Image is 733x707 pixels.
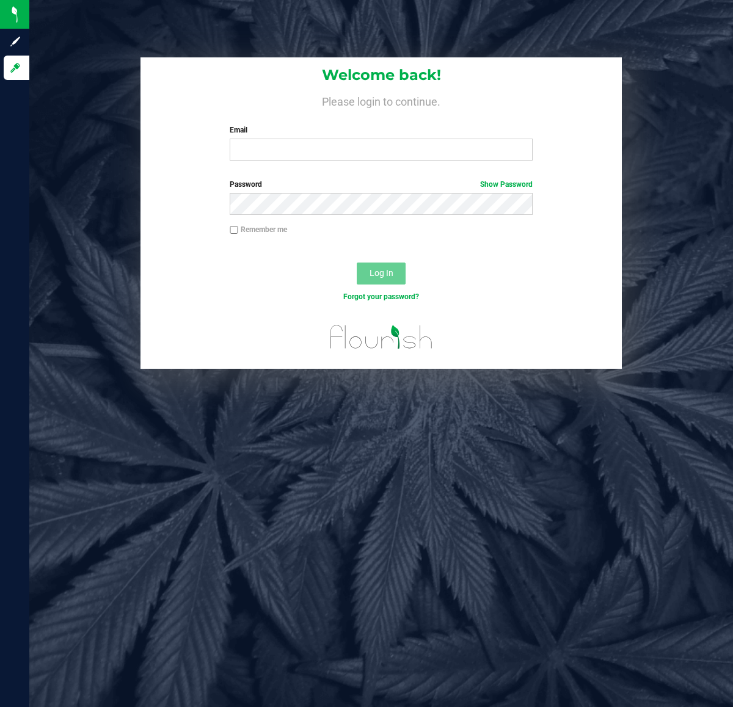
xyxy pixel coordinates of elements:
span: Log In [370,268,393,278]
h4: Please login to continue. [140,93,622,107]
img: flourish_logo.svg [321,315,442,359]
a: Forgot your password? [343,292,419,301]
label: Email [230,125,532,136]
span: Password [230,180,262,189]
inline-svg: Sign up [9,35,21,48]
a: Show Password [480,180,533,189]
input: Remember me [230,226,238,234]
h1: Welcome back! [140,67,622,83]
label: Remember me [230,224,287,235]
inline-svg: Log in [9,62,21,74]
button: Log In [357,263,406,285]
